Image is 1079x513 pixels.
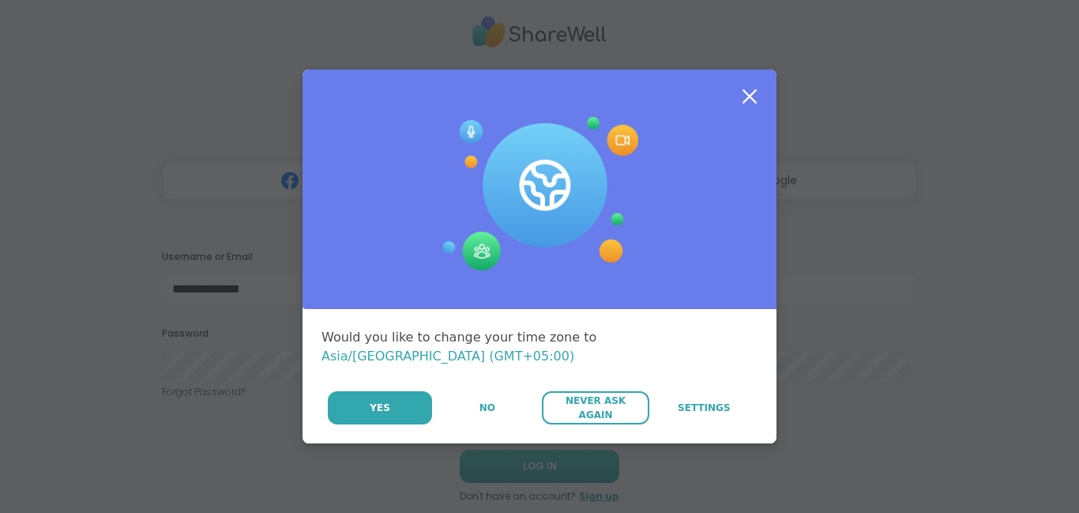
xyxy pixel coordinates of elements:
span: Never Ask Again [550,394,641,422]
div: Would you like to change your time zone to [321,328,758,366]
button: Yes [328,391,432,424]
span: Asia/[GEOGRAPHIC_DATA] (GMT+05:00) [321,349,574,364]
span: Settings [678,401,731,415]
span: Yes [370,401,390,415]
button: No [434,391,540,424]
button: Never Ask Again [542,391,649,424]
a: Settings [651,391,758,424]
img: Session Experience [441,117,638,272]
span: No [479,401,495,415]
